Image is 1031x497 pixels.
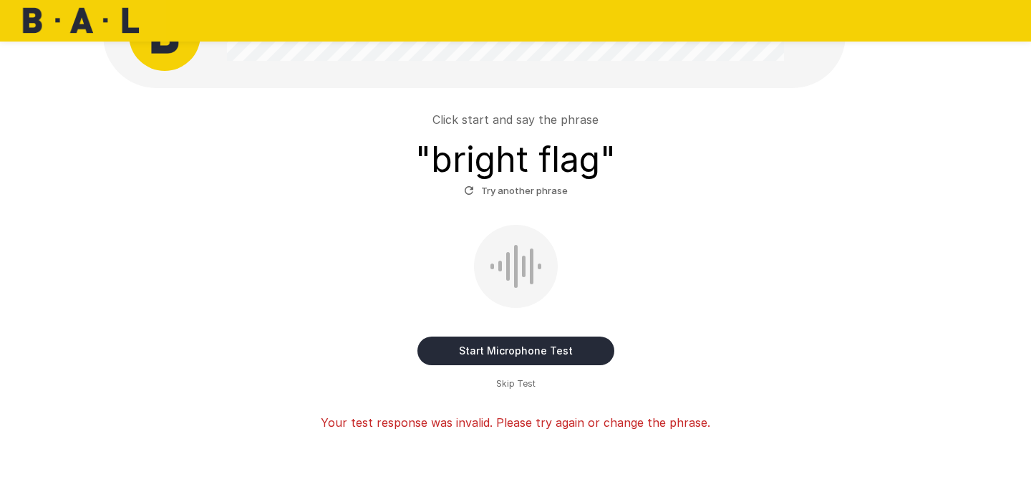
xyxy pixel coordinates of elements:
p: Your test response was invalid. Please try again or change the phrase. [321,414,710,431]
span: Skip Test [496,377,536,391]
button: Start Microphone Test [417,337,614,365]
button: Try another phrase [460,180,571,202]
h3: " bright flag " [415,140,616,180]
p: Click start and say the phrase [432,111,599,128]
